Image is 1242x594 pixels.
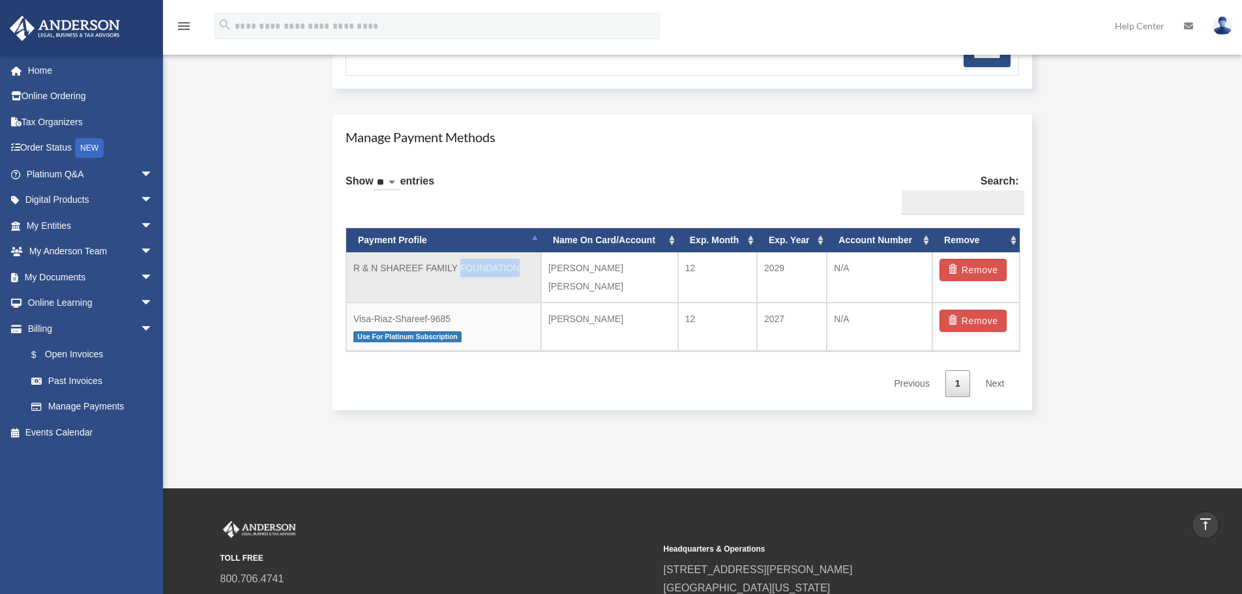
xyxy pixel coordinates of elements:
[1192,511,1219,539] a: vertical_align_top
[1213,16,1232,35] img: User Pic
[9,83,173,110] a: Online Ordering
[1198,516,1213,532] i: vertical_align_top
[827,303,932,351] td: N/A
[9,290,173,316] a: Online Learningarrow_drop_down
[678,252,757,303] td: 12
[945,370,970,397] a: 1
[140,239,166,265] span: arrow_drop_down
[140,213,166,239] span: arrow_drop_down
[827,252,932,303] td: N/A
[9,57,173,83] a: Home
[176,23,192,34] a: menu
[140,187,166,214] span: arrow_drop_down
[346,252,541,303] td: R & N SHAREEF FAMILY FOUNDATION
[939,259,1007,281] button: Remove
[9,187,173,213] a: Digital Productsarrow_drop_down
[678,228,757,252] th: Exp. Month: activate to sort column ascending
[678,303,757,351] td: 12
[939,310,1007,332] button: Remove
[9,264,173,290] a: My Documentsarrow_drop_down
[353,331,462,342] span: Use For Platinum Subscription
[902,190,1024,215] input: Search:
[541,228,678,252] th: Name On Card/Account: activate to sort column ascending
[664,564,853,575] a: [STREET_ADDRESS][PERSON_NAME]
[176,18,192,34] i: menu
[374,175,400,190] select: Showentries
[18,342,173,368] a: $Open Invoices
[140,290,166,317] span: arrow_drop_down
[9,213,173,239] a: My Entitiesarrow_drop_down
[220,521,299,538] img: Anderson Advisors Platinum Portal
[346,303,541,351] td: Visa-Riaz-Shareef-9685
[541,252,678,303] td: [PERSON_NAME] [PERSON_NAME]
[346,172,434,203] label: Show entries
[218,18,232,32] i: search
[664,542,1098,556] small: Headquarters & Operations
[757,252,827,303] td: 2029
[827,228,932,252] th: Account Number: activate to sort column ascending
[757,303,827,351] td: 2027
[38,347,45,363] span: $
[932,228,1019,252] th: Remove: activate to sort column ascending
[346,228,541,252] th: Payment Profile: activate to sort column descending
[75,138,104,158] div: NEW
[9,161,173,187] a: Platinum Q&Aarrow_drop_down
[6,16,124,41] img: Anderson Advisors Platinum Portal
[541,303,678,351] td: [PERSON_NAME]
[18,368,173,394] a: Past Invoices
[220,573,284,584] a: 800.706.4741
[9,109,173,135] a: Tax Organizers
[9,419,173,445] a: Events Calendar
[140,264,166,291] span: arrow_drop_down
[220,552,655,565] small: TOLL FREE
[9,239,173,265] a: My Anderson Teamarrow_drop_down
[884,370,939,397] a: Previous
[664,582,831,593] a: [GEOGRAPHIC_DATA][US_STATE]
[896,172,1019,215] label: Search:
[9,135,173,162] a: Order StatusNEW
[346,128,1019,146] h4: Manage Payment Methods
[140,316,166,342] span: arrow_drop_down
[140,161,166,188] span: arrow_drop_down
[9,316,173,342] a: Billingarrow_drop_down
[976,370,1014,397] a: Next
[757,228,827,252] th: Exp. Year: activate to sort column ascending
[18,394,166,420] a: Manage Payments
